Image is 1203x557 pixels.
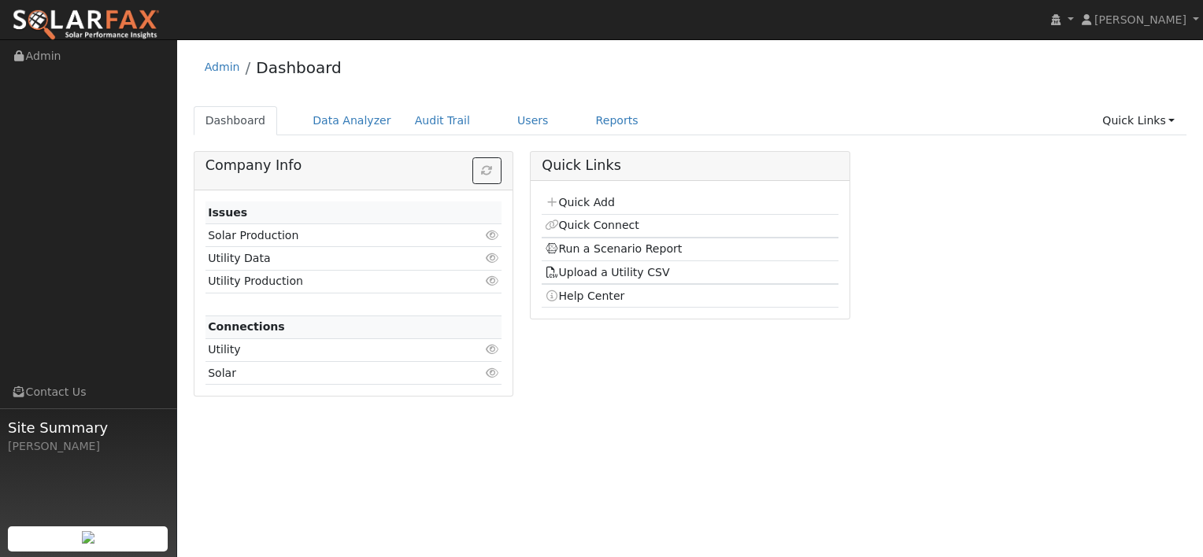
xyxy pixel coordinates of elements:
[545,196,615,208] a: Quick Add
[205,157,502,174] h5: Company Info
[208,320,285,333] strong: Connections
[485,367,499,378] i: Click to view
[542,157,838,174] h5: Quick Links
[205,61,240,73] a: Admin
[194,106,278,135] a: Dashboard
[505,106,561,135] a: Users
[545,290,625,302] a: Help Center
[205,338,454,361] td: Utility
[205,224,454,247] td: Solar Production
[256,58,342,77] a: Dashboard
[485,344,499,355] i: Click to view
[1094,13,1186,26] span: [PERSON_NAME]
[301,106,403,135] a: Data Analyzer
[1090,106,1186,135] a: Quick Links
[584,106,650,135] a: Reports
[205,270,454,293] td: Utility Production
[8,417,168,438] span: Site Summary
[485,230,499,241] i: Click to view
[205,362,454,385] td: Solar
[8,438,168,455] div: [PERSON_NAME]
[485,253,499,264] i: Click to view
[485,275,499,286] i: Click to view
[208,206,247,219] strong: Issues
[545,219,639,231] a: Quick Connect
[12,9,160,42] img: SolarFax
[545,242,683,255] a: Run a Scenario Report
[82,531,94,544] img: retrieve
[403,106,482,135] a: Audit Trail
[545,266,670,278] a: Upload a Utility CSV
[205,247,454,270] td: Utility Data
